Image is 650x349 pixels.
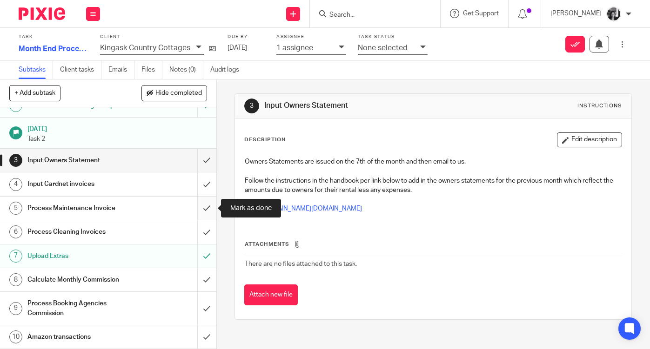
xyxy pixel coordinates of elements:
h1: [DATE] [27,122,207,134]
div: 10 [9,330,22,343]
span: There are no files attached to this task. [245,261,357,267]
label: Task status [358,34,428,40]
h1: Process Booking Agencies Commission [27,296,134,320]
img: IMG_7103.jpg [606,7,621,21]
h1: Amazon transactions [27,330,134,344]
span: Get Support [463,10,499,17]
h1: Process Cleaning Invoices [27,225,134,239]
button: Edit description [557,132,622,147]
a: Emails [108,61,134,79]
h1: Calculate Monthly Commission [27,273,134,287]
h1: Upload Extras [27,249,134,263]
h1: Input Owners Statement [264,101,453,111]
p: Task 2 [27,134,207,144]
p: None selected [358,44,408,52]
div: 3 [244,99,259,113]
a: Files [141,61,162,79]
h1: Process Maintenance Invoice [27,201,134,215]
label: Client [100,34,216,40]
div: Instructions [577,102,622,110]
div: 3 [9,154,22,167]
label: Task [19,34,88,40]
div: 4 [9,178,22,191]
div: 6 [9,225,22,238]
label: Assignee [276,34,346,40]
p: Kingask Country Cottages [100,44,190,52]
span: Attachments [245,242,289,247]
label: Due by [228,34,265,40]
a: Notes (0) [169,61,203,79]
div: 5 [9,202,22,215]
span: [DATE] [228,45,247,51]
div: 7 [9,250,22,263]
button: Attach new file [244,284,298,305]
p: Follow the instructions in the handbook per link below to add in the owners statements for the pr... [245,176,622,195]
h1: Input Cardnet invoices [27,177,134,191]
a: Audit logs [210,61,246,79]
input: Search [328,11,412,20]
button: + Add subtask [9,85,60,101]
a: [URL][DOMAIN_NAME][DOMAIN_NAME] [245,205,362,212]
button: Hide completed [141,85,207,101]
h1: Input Owners Statement [27,153,134,167]
img: Pixie [19,7,65,20]
span: Hide completed [155,90,202,97]
p: [PERSON_NAME] [550,9,602,18]
p: Owners Statements are issued on the 7th of the month and then email to us. [245,157,622,166]
p: 1 assignee [276,44,313,52]
a: Client tasks [60,61,101,79]
div: 8 [9,273,22,286]
p: Description [244,136,286,144]
div: 9 [9,302,22,315]
a: Subtasks [19,61,53,79]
